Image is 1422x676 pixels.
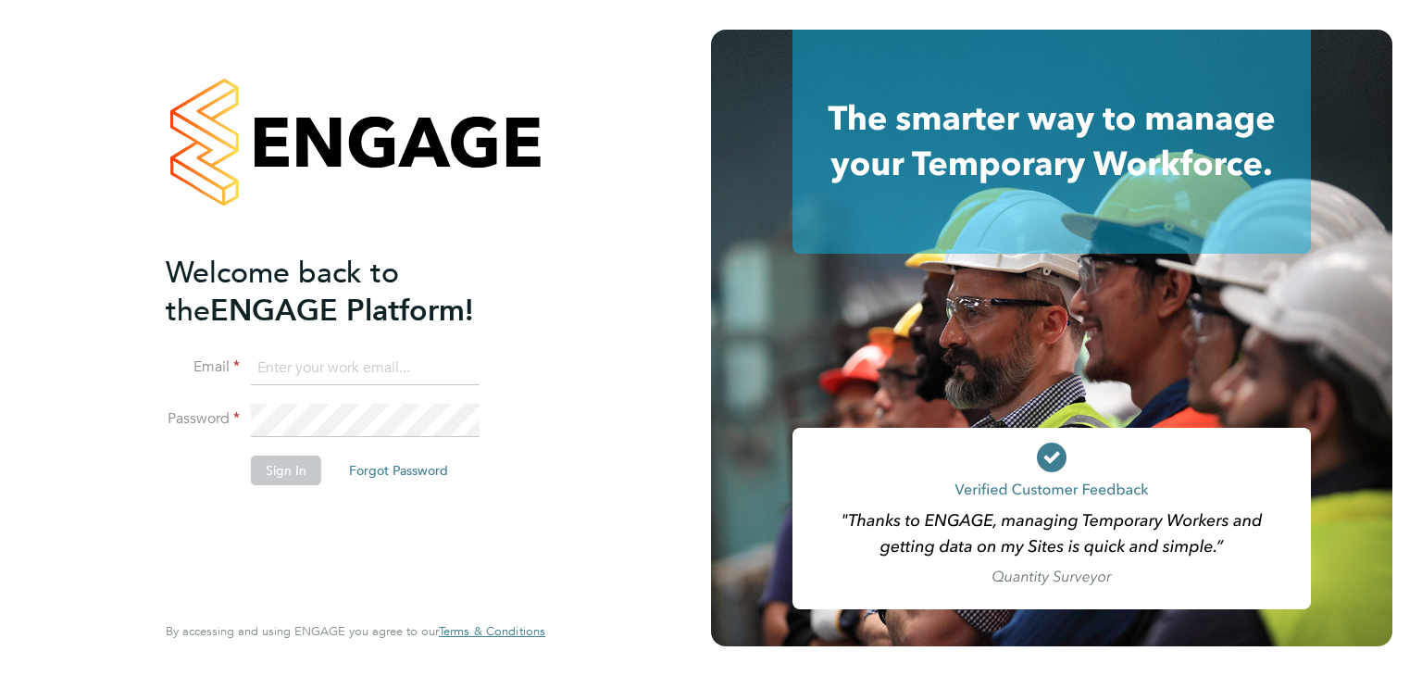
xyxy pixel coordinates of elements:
button: Sign In [251,456,321,485]
span: By accessing and using ENGAGE you agree to our [166,623,545,639]
h2: ENGAGE Platform! [166,254,527,330]
a: Terms & Conditions [439,624,545,639]
input: Enter your work email... [251,352,480,385]
span: Terms & Conditions [439,623,545,639]
label: Email [166,357,240,377]
span: Welcome back to the [166,255,399,329]
label: Password [166,409,240,429]
button: Forgot Password [334,456,463,485]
